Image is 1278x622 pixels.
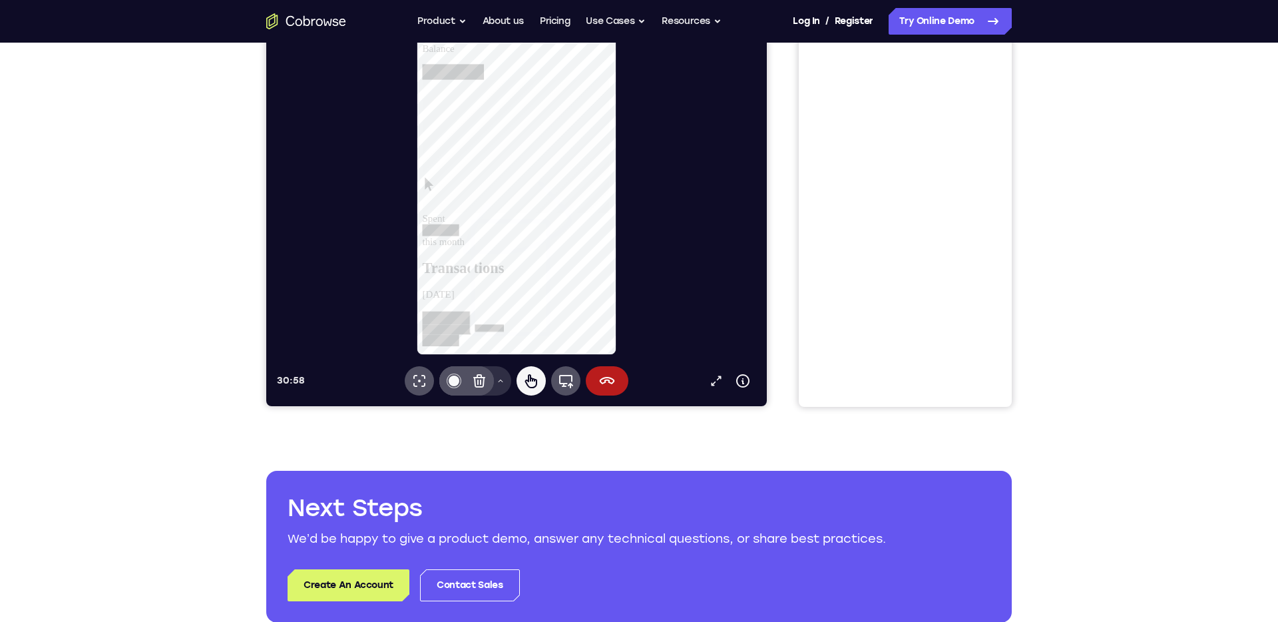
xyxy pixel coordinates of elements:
a: Log In [793,8,819,35]
a: Pricing [540,8,570,35]
button: Clear annotations [198,406,228,436]
span: 30:58 [11,415,39,426]
button: Resources [662,8,722,35]
iframe: remote-screen [151,12,350,395]
a: Go to the home page [266,13,346,29]
a: About us [483,8,524,35]
a: Register [835,8,873,35]
button: Laser pointer [138,406,168,436]
button: Drawing tools menu [224,406,245,436]
a: Cobrowse [5,14,208,39]
a: Popout [437,408,463,434]
button: Remote control [250,406,280,436]
button: Device info [463,408,490,434]
button: End session [319,406,362,436]
div: [DATE] [5,339,208,351]
h2: Transactions [5,308,208,326]
span: / [825,13,829,29]
p: We’d be happy to give a product demo, answer any technical questions, or share best practices. [288,529,990,548]
a: Contact Sales [420,569,519,601]
button: Product [417,8,467,35]
a: Create An Account [288,569,409,601]
button: Use Cases [586,8,646,35]
p: Balance [5,76,208,88]
a: Try Online Demo [889,8,1012,35]
button: Annotations color [173,406,202,436]
div: Spent this month [5,258,208,294]
h2: Next Steps [288,492,990,524]
button: Full device [285,406,314,436]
